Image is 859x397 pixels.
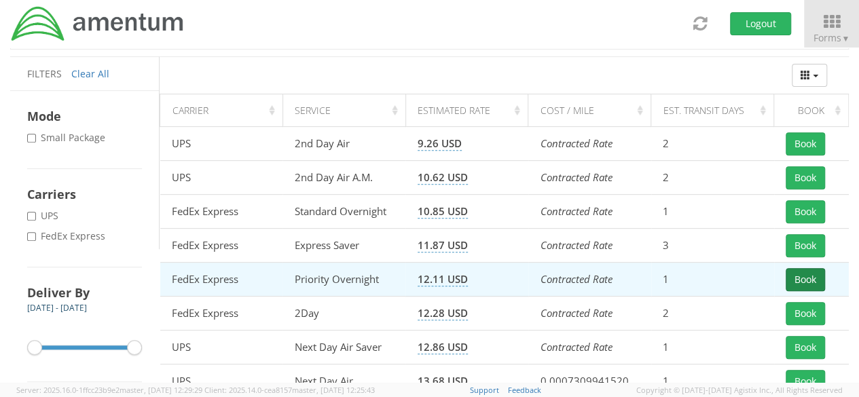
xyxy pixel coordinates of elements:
button: Book [786,200,825,223]
button: Book [786,166,825,189]
td: UPS [160,127,283,161]
span: 10.85 USD [418,204,468,219]
span: Client: 2025.14.0-cea8157 [204,385,375,395]
i: Contracted Rate [540,306,612,320]
td: 2nd Day Air [282,127,405,161]
span: 13.68 USD [418,374,468,388]
button: Logout [730,12,791,35]
i: Contracted Rate [540,340,612,354]
td: 2 [651,161,774,195]
td: 1 [651,330,774,364]
a: Feedback [508,385,541,395]
div: Service [295,104,401,117]
td: Express Saver [282,229,405,263]
button: Book [786,336,825,359]
button: Book [786,370,825,393]
td: FedEx Express [160,195,283,229]
td: 2nd Day Air A.M. [282,161,405,195]
i: Contracted Rate [540,238,612,252]
label: UPS [27,209,61,223]
span: ▼ [841,33,849,44]
span: 9.26 USD [418,136,462,151]
input: Small Package [27,134,36,143]
span: master, [DATE] 12:29:29 [120,385,202,395]
i: Contracted Rate [540,170,612,184]
img: dyn-intl-logo-049831509241104b2a82.png [10,5,185,43]
div: Carrier [172,104,278,117]
span: 11.87 USD [418,238,468,252]
input: UPS [27,212,36,221]
i: Contracted Rate [540,136,612,150]
td: 2Day [282,297,405,330]
span: 12.11 USD [418,272,468,286]
span: [DATE] - [DATE] [27,302,87,314]
div: Est. Transit Days [663,104,769,117]
td: 1 [651,195,774,229]
a: Clear All [71,67,109,80]
span: Copyright © [DATE]-[DATE] Agistix Inc., All Rights Reserved [636,385,843,396]
td: FedEx Express [160,263,283,297]
td: FedEx Express [160,229,283,263]
span: 12.28 USD [418,306,468,320]
span: master, [DATE] 12:25:43 [292,385,375,395]
button: Columns [792,64,827,87]
h4: Deliver By [27,284,142,301]
td: 2 [651,127,774,161]
a: Support [470,385,499,395]
button: Book [786,268,825,291]
button: Book [786,234,825,257]
div: Estimated Rate [418,104,524,117]
td: 3 [651,229,774,263]
h4: Carriers [27,186,142,202]
span: Server: 2025.16.0-1ffcc23b9e2 [16,385,202,395]
input: FedEx Express [27,232,36,241]
button: Book [786,132,825,155]
span: 12.86 USD [418,340,468,354]
i: Contracted Rate [540,272,612,286]
td: FedEx Express [160,297,283,330]
td: UPS [160,330,283,364]
label: Small Package [27,131,108,145]
td: 1 [651,263,774,297]
td: 2 [651,297,774,330]
h4: Mode [27,108,142,124]
div: Book [786,104,845,117]
span: Forms [814,31,849,44]
button: Book [786,302,825,325]
td: Standard Overnight [282,195,405,229]
td: Next Day Air Saver [282,330,405,364]
i: Contracted Rate [540,204,612,218]
td: Priority Overnight [282,263,405,297]
span: 10.62 USD [418,170,468,185]
div: Cost / Mile [541,104,646,117]
label: FedEx Express [27,229,108,243]
td: UPS [160,161,283,195]
span: Filters [27,67,62,80]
